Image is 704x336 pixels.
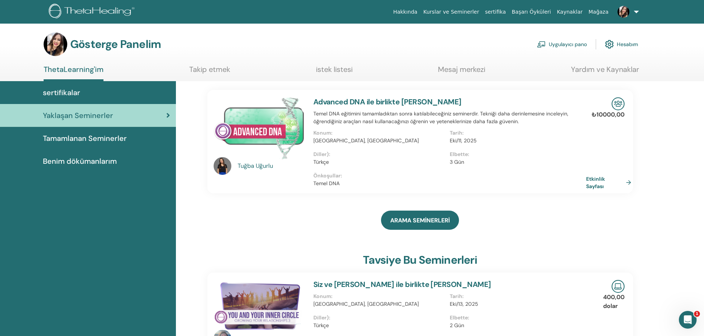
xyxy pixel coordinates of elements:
[537,36,587,52] a: Uygulayıcı pano
[70,37,161,51] font: Gösterge Panelim
[49,4,137,20] img: logo.png
[612,280,625,293] img: Canlı Çevrimiçi Seminer
[450,301,478,307] font: Eki/13, 2025
[557,9,583,15] font: Kaynaklar
[554,5,586,19] a: Kaynaklar
[468,151,469,157] font: :
[605,36,638,52] a: Hesabım
[313,293,331,299] font: Konum
[696,311,698,316] font: 1
[316,65,353,74] font: istek listesi
[438,65,485,79] a: Mesaj merkezi
[588,9,608,15] font: Mağaza
[450,151,468,157] font: Elbette
[238,162,306,170] a: Tuğba Uğurlu
[393,9,418,15] font: Hakkında
[313,159,329,165] font: Türkçe
[189,65,230,74] font: Takip etmek
[316,65,353,79] a: istek listesi
[238,162,254,170] font: Tuğba
[43,134,127,143] font: Tamamlanan Seminerler
[450,137,477,144] font: Eki/11, 2025
[485,9,506,15] font: sertifika
[44,65,103,74] font: ThetaLearning'im
[586,176,605,190] font: Etkinlik Sayfası
[313,137,419,144] font: [GEOGRAPHIC_DATA], [GEOGRAPHIC_DATA]
[214,157,231,175] img: default.jpg
[450,293,462,299] font: Tarih
[256,162,273,170] font: Uğurlu
[509,5,554,19] a: Başarı Öyküleri
[571,65,639,74] font: Yardım ve Kaynaklar
[468,314,469,321] font: :
[329,151,330,157] font: :
[189,65,230,79] a: Takip etmek
[612,97,625,110] img: Yüz Yüze Seminer
[44,65,103,81] a: ThetaLearning'im
[341,172,342,179] font: :
[462,293,464,299] font: :
[450,314,468,321] font: Elbette
[423,9,479,15] font: Kurslar ve Seminerler
[390,5,421,19] a: Hakkında
[43,156,117,166] font: Benim dökümanlarım
[450,159,464,165] font: 3 Gün
[214,280,305,332] img: Siz ve Yakın Çevreniz
[313,314,329,321] font: Diller)
[313,151,329,157] font: Diller)
[512,9,551,15] font: Başarı Öyküleri
[438,65,485,74] font: Mesaj merkezi
[313,129,331,136] font: Konum
[43,111,113,120] font: Yaklaşan Seminerler
[43,88,80,97] font: sertifikalar
[617,41,638,48] font: Hesabım
[214,97,305,159] img: Gelişmiş DNA
[592,111,625,118] font: ₺10000,00
[605,38,614,51] img: cog.svg
[586,175,634,190] a: Etkinlik Sayfası
[313,110,568,125] font: Temel DNA eğitimini tamamladıktan sonra katılabileceğiniz seminerdir. Tekniği daha derinlemesine ...
[331,129,333,136] font: :
[450,129,462,136] font: Tarih
[313,301,419,307] font: [GEOGRAPHIC_DATA], [GEOGRAPHIC_DATA]
[313,180,340,187] font: Temel DNA
[331,293,333,299] font: :
[571,65,639,79] a: Yardım ve Kaynaklar
[450,322,464,329] font: 2 Gün
[482,5,509,19] a: sertifika
[585,5,611,19] a: Mağaza
[462,129,464,136] font: :
[390,217,450,224] font: ARAMA SEMİNERLERİ
[44,32,67,56] img: default.jpg
[603,293,625,310] font: 400,00 dolar
[313,322,329,329] font: Türkçe
[313,97,462,107] a: Advanced DNA ile birlikte [PERSON_NAME]
[618,6,629,18] img: default.jpg
[537,41,546,48] img: chalkboard-teacher.svg
[363,253,477,267] font: tavsiye bu seminerleri
[420,5,482,19] a: Kurslar ve Seminerler
[313,280,491,289] a: Siz ve [PERSON_NAME] ile birlikte [PERSON_NAME]
[329,314,330,321] font: :
[381,211,459,230] a: ARAMA SEMİNERLERİ
[313,172,341,179] font: Önkoşullar
[679,311,697,329] iframe: Intercom canlı sohbet
[549,41,587,48] font: Uygulayıcı pano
